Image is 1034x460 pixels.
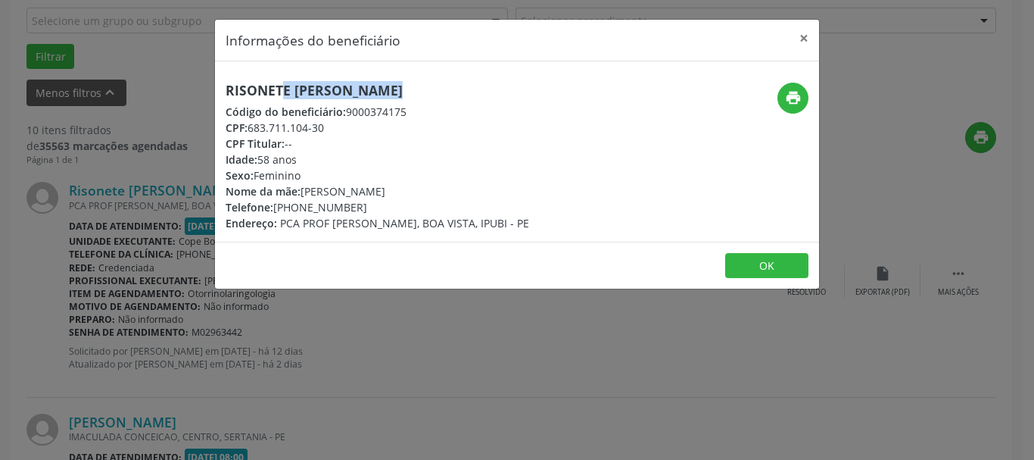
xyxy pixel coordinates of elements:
h5: Informações do beneficiário [226,30,400,50]
span: CPF: [226,120,248,135]
span: Endereço: [226,216,277,230]
span: Código do beneficiário: [226,105,346,119]
span: PCA PROF [PERSON_NAME], BOA VISTA, IPUBI - PE [280,216,529,230]
div: 683.711.104-30 [226,120,529,136]
button: print [777,83,808,114]
button: OK [725,253,808,279]
div: [PHONE_NUMBER] [226,199,529,215]
i: print [785,89,802,106]
div: 9000374175 [226,104,529,120]
div: Feminino [226,167,529,183]
span: Idade: [226,152,257,167]
span: Telefone: [226,200,273,214]
button: Close [789,20,819,57]
span: Sexo: [226,168,254,183]
div: -- [226,136,529,152]
span: Nome da mãe: [226,184,301,199]
span: CPF Titular: [226,136,285,151]
h5: Risonete [PERSON_NAME] [226,83,529,99]
div: 58 anos [226,152,529,167]
div: [PERSON_NAME] [226,183,529,199]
